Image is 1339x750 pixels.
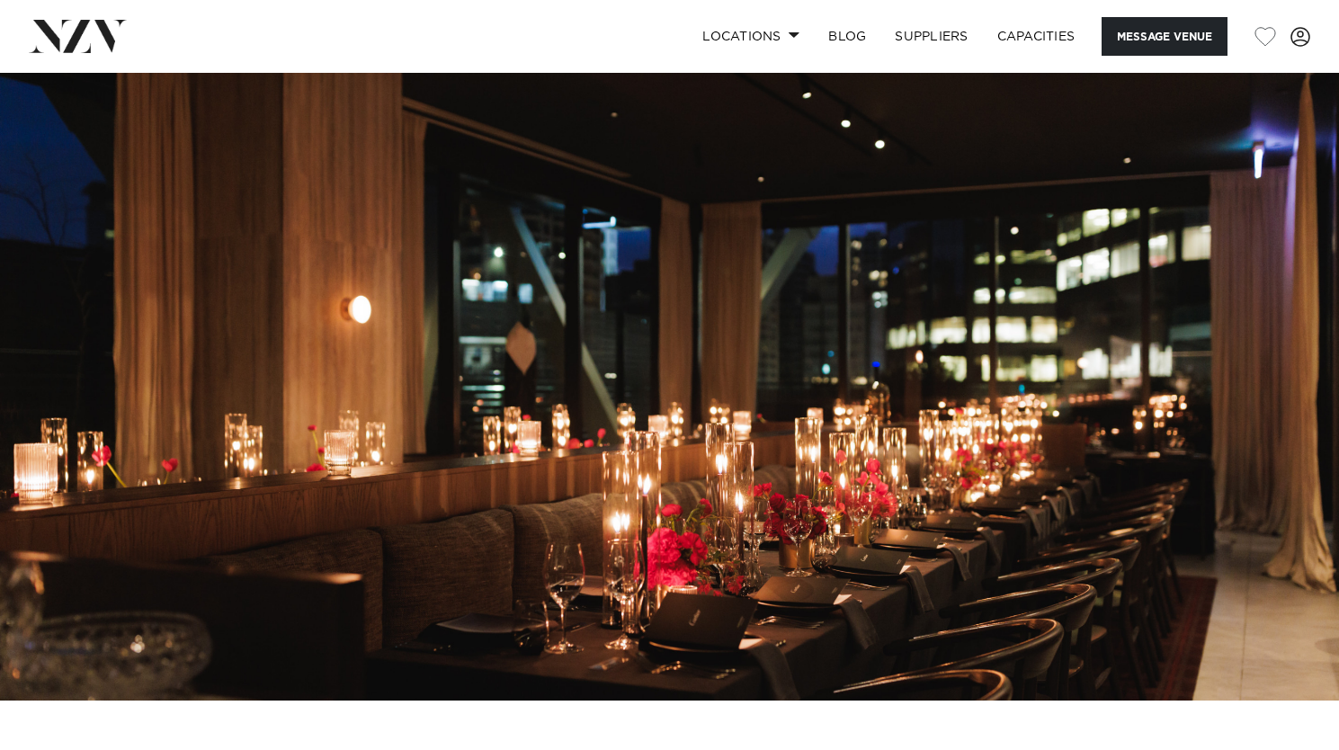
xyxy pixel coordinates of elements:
[1102,17,1227,56] button: Message Venue
[29,20,127,52] img: nzv-logo.png
[688,17,814,56] a: Locations
[814,17,880,56] a: BLOG
[880,17,982,56] a: SUPPLIERS
[983,17,1090,56] a: Capacities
